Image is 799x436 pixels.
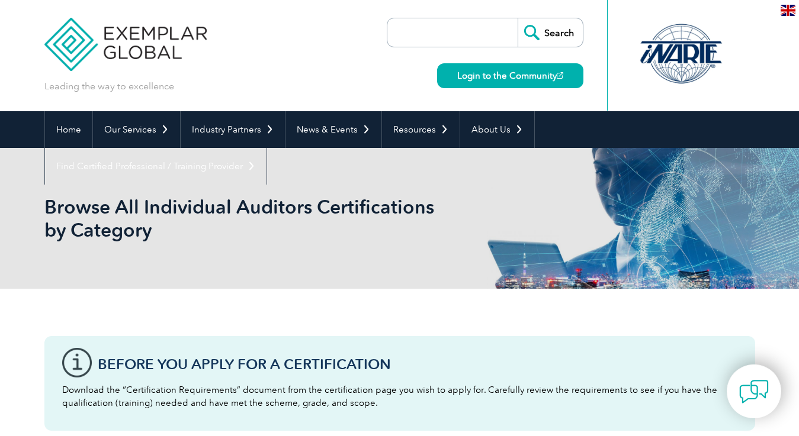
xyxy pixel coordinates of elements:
h3: Before You Apply For a Certification [98,357,737,372]
input: Search [518,18,583,47]
h1: Browse All Individual Auditors Certifications by Category [44,195,499,241]
img: contact-chat.png [739,377,769,406]
a: Industry Partners [181,111,285,148]
img: en [781,5,795,16]
a: About Us [460,111,534,148]
p: Leading the way to excellence [44,80,174,93]
a: Home [45,111,92,148]
a: News & Events [285,111,381,148]
a: Find Certified Professional / Training Provider [45,148,267,185]
a: Our Services [93,111,180,148]
a: Login to the Community [437,63,583,88]
p: Download the “Certification Requirements” document from the certification page you wish to apply ... [62,383,737,409]
a: Resources [382,111,460,148]
img: open_square.png [557,72,563,79]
